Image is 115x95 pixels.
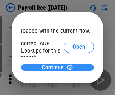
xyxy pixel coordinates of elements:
button: ContinueContinue [21,64,94,71]
button: Open [64,41,94,53]
div: Please select the correct ADP Lookups for this month [21,33,64,61]
span: Continue [42,65,64,71]
img: Continue [67,64,73,71]
span: Open [72,44,85,50]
